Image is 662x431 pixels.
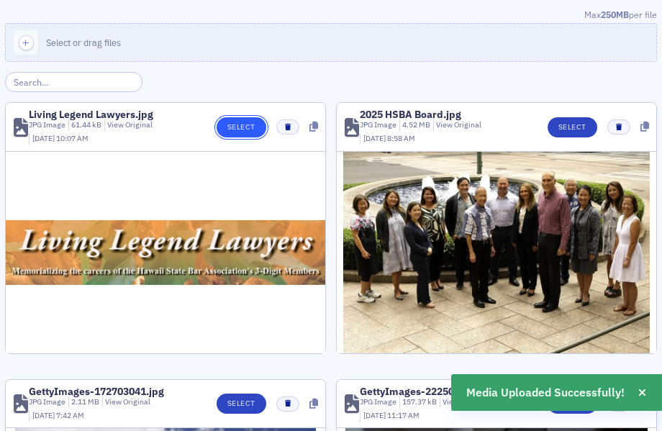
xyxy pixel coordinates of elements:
a: View Original [436,119,481,130]
div: 157.37 kB [399,396,437,408]
div: JPG Image [360,119,396,131]
span: 8:58 AM [387,133,415,143]
button: Select [217,117,266,137]
div: JPG Image [360,396,396,408]
span: 10:07 AM [56,133,89,143]
div: 2.11 MB [68,396,100,408]
button: Select [548,117,597,137]
span: Media Uploaded Successfully! [466,384,625,401]
div: 61.44 kB [68,119,102,131]
div: JPG Image [29,119,65,131]
div: Max per file [5,8,657,24]
span: [DATE] [363,133,387,143]
a: View Original [107,119,153,130]
button: Select [217,394,266,414]
div: Living Legend Lawyers.jpg [29,109,153,119]
button: Select or drag files [5,23,657,62]
div: 4.52 MB [399,119,431,131]
span: Select or drag files [46,37,121,48]
div: GettyImages-2225094833.jpg [360,386,501,396]
input: Search… [5,72,142,92]
div: JPG Image [29,396,65,408]
span: 250MB [601,9,629,20]
div: GettyImages-172703041.jpg [29,386,164,396]
a: View Original [105,396,150,407]
span: [DATE] [32,133,56,143]
a: View Original [443,396,488,407]
span: 11:17 AM [387,410,420,420]
span: [DATE] [363,410,387,420]
div: 2025 HSBA Board.jpg [360,109,461,119]
span: [DATE] [32,410,56,420]
span: 7:42 AM [56,410,84,420]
